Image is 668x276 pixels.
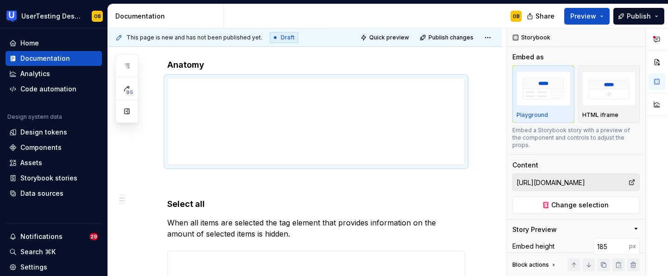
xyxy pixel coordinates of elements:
div: Notifications [20,232,63,241]
div: Settings [20,263,47,272]
button: Quick preview [358,31,413,44]
div: Embed a Storybook story with a preview of the component and controls to adjust the props. [512,127,640,149]
button: Change selection [512,197,640,213]
p: HTML iframe [582,111,618,119]
span: Publish changes [429,34,473,41]
button: Publish changes [417,31,478,44]
div: Block actions [512,261,549,269]
p: px [629,243,636,250]
div: Data sources [20,189,63,198]
div: Search ⌘K [20,247,56,257]
div: OB [94,13,101,20]
button: Publish [613,8,664,25]
a: Storybook stories [6,171,102,186]
div: Embed as [512,52,544,62]
div: Documentation [115,12,220,21]
div: Embed height [512,242,555,251]
div: Content [512,160,538,170]
a: Design tokens [6,125,102,140]
div: UserTesting Design System [21,12,81,21]
div: Design tokens [20,128,67,137]
input: Auto [593,238,629,255]
a: Settings [6,260,102,275]
div: OB [513,13,520,20]
img: placeholder [582,71,636,105]
span: This page is new and has not been published yet. [126,34,262,41]
span: 95 [125,89,134,96]
a: Data sources [6,186,102,201]
span: Share [536,12,555,21]
p: Playground [517,111,548,119]
a: Documentation [6,51,102,66]
span: Change selection [551,200,609,210]
div: Story Preview [512,225,557,234]
h4: Anatomy [167,59,465,71]
div: Documentation [20,54,70,63]
button: Story Preview [512,225,640,234]
span: Preview [570,12,596,21]
div: Block actions [512,258,557,271]
a: Analytics [6,66,102,81]
button: Notifications29 [6,229,102,244]
span: Quick preview [369,34,409,41]
div: Home [20,39,39,48]
span: Draft [281,34,295,41]
div: Components [20,143,62,152]
span: 29 [89,233,98,240]
div: Assets [20,158,42,167]
a: Components [6,140,102,155]
button: placeholderPlayground [512,65,574,123]
h4: Select all [167,199,465,210]
button: placeholderHTML iframe [578,65,640,123]
div: Code automation [20,84,76,94]
img: 41adf70f-fc1c-4662-8e2d-d2ab9c673b1b.png [6,11,18,22]
button: UserTesting Design SystemOB [2,6,106,26]
span: Publish [627,12,651,21]
div: Analytics [20,69,50,78]
button: Preview [564,8,610,25]
a: Home [6,36,102,51]
button: Search ⌘K [6,244,102,259]
a: Assets [6,155,102,170]
a: Code automation [6,82,102,96]
div: Design system data [7,113,62,121]
button: Share [522,8,561,25]
div: Storybook stories [20,173,77,183]
p: When all items are selected the tag element that provides information on the amount of selected i... [167,217,465,239]
img: placeholder [517,71,570,105]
